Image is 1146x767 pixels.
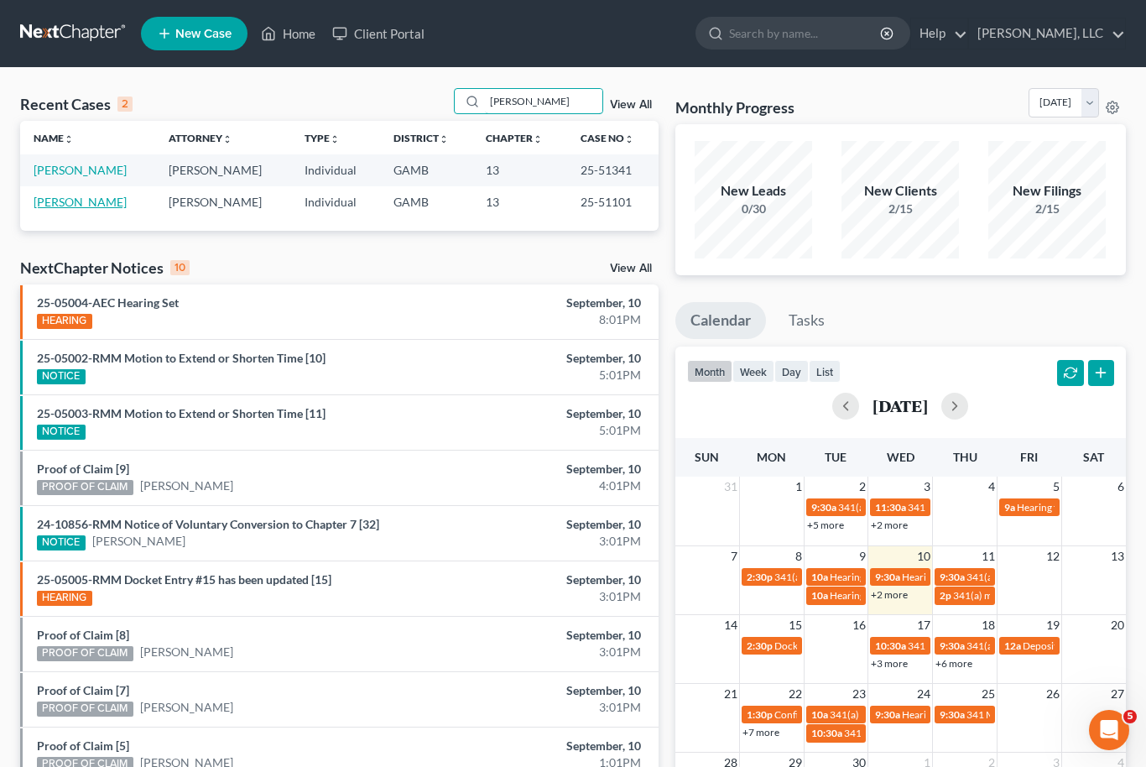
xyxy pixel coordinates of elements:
span: Hearing for [PERSON_NAME] [830,589,961,602]
a: Proof of Claim [9] [37,462,129,476]
span: 341(a) meeting for [PERSON_NAME] [966,571,1128,583]
span: 23 [851,684,867,704]
span: New Case [175,28,232,40]
span: 14 [722,615,739,635]
a: Chapterunfold_more [486,132,543,144]
a: [PERSON_NAME] [140,477,233,494]
span: 7 [729,546,739,566]
div: 0/30 [695,201,812,217]
a: [PERSON_NAME] [34,163,127,177]
span: 10:30a [811,727,842,739]
span: Sat [1083,450,1104,464]
span: Hearing for [PERSON_NAME] [830,571,961,583]
i: unfold_more [330,134,340,144]
a: [PERSON_NAME] [140,699,233,716]
span: 20 [1109,615,1126,635]
td: [PERSON_NAME] [155,186,290,217]
i: unfold_more [624,134,634,144]
a: [PERSON_NAME] [34,195,127,209]
span: 9:30a [811,501,836,514]
div: 3:01PM [451,588,642,605]
a: Proof of Claim [7] [37,683,129,697]
div: HEARING [37,591,92,606]
span: 341(a) meeting for [PERSON_NAME] [953,589,1115,602]
a: Calendar [675,302,766,339]
a: Help [911,18,967,49]
div: September, 10 [451,295,642,311]
div: 3:01PM [451,699,642,716]
span: 25 [980,684,997,704]
div: 5:01PM [451,422,642,439]
div: September, 10 [451,350,642,367]
a: +5 more [807,519,844,531]
div: 8:01PM [451,311,642,328]
a: View All [610,99,652,111]
td: Individual [291,154,380,185]
a: 25-05002-RMM Motion to Extend or Shorten Time [10] [37,351,326,365]
div: September, 10 [451,405,642,422]
span: 12 [1044,546,1061,566]
span: 10:30a [875,639,906,652]
span: 21 [722,684,739,704]
a: Client Portal [324,18,433,49]
div: 3:01PM [451,533,642,550]
a: +2 more [871,519,908,531]
span: 9:30a [875,571,900,583]
a: [PERSON_NAME], LLC [969,18,1125,49]
span: Hearing for [PERSON_NAME] [902,708,1033,721]
a: Attorneyunfold_more [169,132,232,144]
a: 25-05003-RMM Motion to Extend or Shorten Time [11] [37,406,326,420]
span: 341(a) meeting for [PERSON_NAME] [838,501,1000,514]
span: Thu [953,450,977,464]
a: Proof of Claim [8] [37,628,129,642]
span: 341(a) meeting for [PERSON_NAME] [844,727,1006,739]
span: 9 [857,546,867,566]
span: 11 [980,546,997,566]
td: 25-51341 [567,154,658,185]
a: Proof of Claim [5] [37,738,129,753]
span: 13 [1109,546,1126,566]
a: Typeunfold_more [305,132,340,144]
div: New Clients [841,181,959,201]
td: GAMB [380,154,473,185]
div: 3:01PM [451,644,642,660]
span: 1 [794,477,804,497]
div: 4:01PM [451,477,642,494]
span: 10a [811,589,828,602]
div: September, 10 [451,738,642,754]
h3: Monthly Progress [675,97,794,117]
span: 341(a) meeting for [PERSON_NAME] [908,501,1070,514]
input: Search by name... [729,18,883,49]
span: 10a [811,708,828,721]
td: [PERSON_NAME] [155,154,290,185]
div: New Filings [988,181,1106,201]
a: Tasks [774,302,840,339]
span: 2p [940,589,951,602]
span: 10 [915,546,932,566]
span: 4 [987,477,997,497]
div: NOTICE [37,425,86,440]
button: month [687,360,732,383]
span: 9:30a [875,708,900,721]
span: 5 [1051,477,1061,497]
span: 15 [787,615,804,635]
i: unfold_more [64,134,74,144]
div: NOTICE [37,535,86,550]
span: 22 [787,684,804,704]
div: New Leads [695,181,812,201]
div: 2/15 [988,201,1106,217]
span: 31 [722,477,739,497]
a: 25-05004-AEC Hearing Set [37,295,179,310]
div: PROOF OF CLAIM [37,480,133,495]
div: September, 10 [451,682,642,699]
div: PROOF OF CLAIM [37,702,133,717]
span: 9:30a [940,708,965,721]
span: 6 [1116,477,1126,497]
td: 13 [472,154,567,185]
span: 341(a) meeting for [PERSON_NAME] [774,571,936,583]
div: Recent Cases [20,94,133,114]
span: 3 [922,477,932,497]
span: 2 [857,477,867,497]
i: unfold_more [533,134,543,144]
a: Home [253,18,324,49]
